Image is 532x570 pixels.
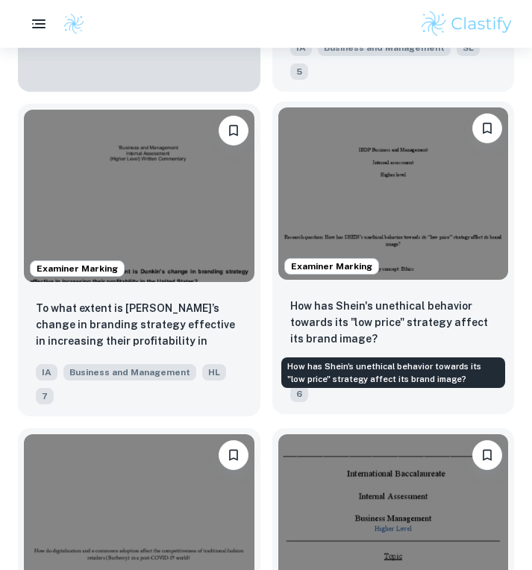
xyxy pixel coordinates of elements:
button: Please log in to bookmark exemplars [219,440,248,470]
button: Please log in to bookmark exemplars [219,116,248,145]
p: How has Shein's unethical behavior towards its "low price" strategy affect its brand image? [290,298,497,347]
a: Examiner MarkingPlease log in to bookmark exemplarsHow has Shein's unethical behavior towards its... [272,104,515,416]
span: HL [202,364,226,380]
img: Clastify logo [63,13,85,35]
span: IA [36,364,57,380]
button: Please log in to bookmark exemplars [472,113,502,143]
a: Clastify logo [54,13,85,35]
img: Clastify logo [419,9,514,39]
p: To what extent is Dunkin’s change in branding strategy effective in increasing their profitabilit... [36,300,242,351]
span: Business and Management [63,364,196,380]
span: 5 [290,63,308,80]
img: Business and Management IA example thumbnail: To what extent is Dunkin’s change in bra [24,110,254,282]
span: 7 [36,388,54,404]
img: Business and Management IA example thumbnail: How has Shein's unethical behavior towar [278,107,509,280]
span: Examiner Marking [31,262,124,275]
div: How has Shein's unethical behavior towards its "low price" strategy affect its brand image? [281,357,505,388]
span: 6 [290,386,308,402]
span: Examiner Marking [285,260,378,273]
button: Please log in to bookmark exemplars [472,440,502,470]
a: Examiner MarkingPlease log in to bookmark exemplarsTo what extent is Dunkin’s change in branding ... [18,104,260,416]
